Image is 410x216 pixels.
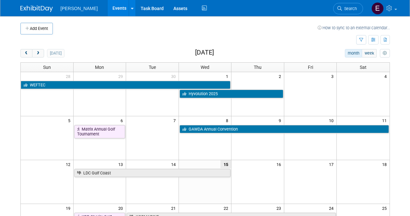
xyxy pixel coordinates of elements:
span: 29 [118,72,126,80]
span: 28 [65,72,73,80]
span: [PERSON_NAME] [61,6,98,11]
button: month [345,49,362,57]
img: Elizabeth Park [371,2,384,15]
span: Tue [149,65,156,70]
span: 6 [120,116,126,124]
span: 25 [381,204,390,212]
i: Personalize Calendar [383,51,387,56]
span: Search [342,6,357,11]
span: 24 [328,204,336,212]
span: 11 [381,116,390,124]
span: 4 [384,72,390,80]
span: 13 [118,160,126,168]
span: 19 [65,204,73,212]
a: WEFTEC [21,81,231,89]
a: Matrix Annual Golf Tournament [74,125,125,138]
button: myCustomButton [380,49,390,57]
span: Fri [308,65,313,70]
span: 21 [170,204,179,212]
span: Sat [360,65,367,70]
span: 14 [170,160,179,168]
span: 12 [65,160,73,168]
span: 15 [220,160,231,168]
a: GAWDA Annual Convention [180,125,389,133]
span: 8 [225,116,231,124]
button: week [362,49,377,57]
span: 7 [173,116,179,124]
span: Wed [201,65,209,70]
span: 10 [328,116,336,124]
span: 23 [276,204,284,212]
span: Mon [95,65,104,70]
a: How to sync to an external calendar... [318,25,390,30]
span: 20 [118,204,126,212]
span: Sun [43,65,51,70]
button: Add Event [20,23,53,34]
img: ExhibitDay [20,6,53,12]
h2: [DATE] [195,49,214,56]
span: 18 [381,160,390,168]
button: next [32,49,44,57]
span: 5 [67,116,73,124]
span: 9 [278,116,284,124]
a: Search [333,3,363,14]
span: Thu [254,65,262,70]
span: 1 [225,72,231,80]
a: Hyvolution 2025 [180,90,283,98]
span: 22 [223,204,231,212]
span: 16 [276,160,284,168]
span: 3 [331,72,336,80]
span: 30 [170,72,179,80]
button: [DATE] [47,49,64,57]
span: 2 [278,72,284,80]
span: 17 [328,160,336,168]
button: prev [20,49,32,57]
a: LDC Gulf Coast [74,169,231,177]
